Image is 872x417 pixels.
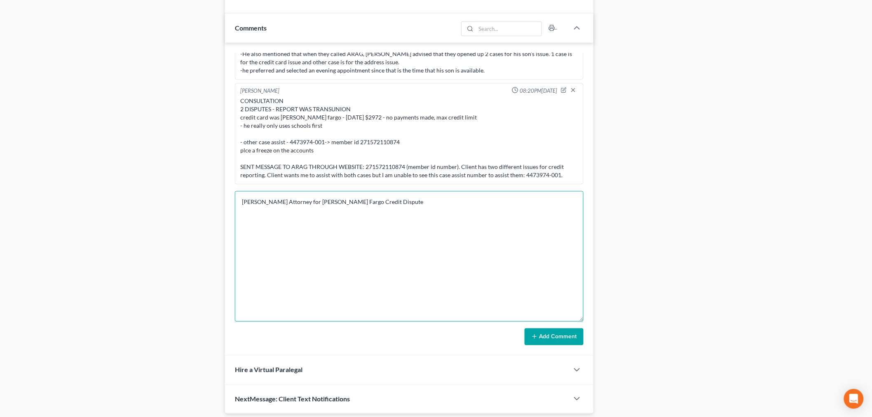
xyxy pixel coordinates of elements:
[235,24,267,32] span: Comments
[844,389,864,409] div: Open Intercom Messenger
[240,87,279,95] div: [PERSON_NAME]
[240,97,578,179] div: CONSULTATION 2 DISPUTES - REPORT WAS TRANSUNION credit card was [PERSON_NAME] fargo - [DATE] $297...
[525,328,584,346] button: Add Comment
[235,395,350,403] span: NextMessage: Client Text Notifications
[520,87,558,95] span: 08:20PM[DATE]
[476,22,541,36] input: Search...
[235,366,302,374] span: Hire a Virtual Paralegal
